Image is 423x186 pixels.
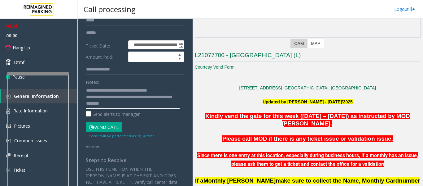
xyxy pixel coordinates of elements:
[276,177,399,184] span: make sure to collect the Name, Monthly Card
[263,99,353,104] font: Updated by [PERSON_NAME] - [DATE]'2025
[205,113,410,127] span: Kindly vend the gate for this week ([DATE] – [DATE]) as instructed by MOD [PERSON_NAME].
[86,111,140,117] label: Send alerts to manager
[6,94,11,98] img: 'icon'
[13,44,30,51] span: Hang Up
[175,57,184,62] span: Decrease value
[175,52,184,57] span: Increase value
[89,134,155,138] small: Vend will be performed using 9# tone
[410,6,415,12] img: logout
[195,65,234,70] a: Courtesy Vend Form
[84,52,127,62] label: Amount Paid:
[6,167,10,173] img: 'icon'
[6,108,10,114] img: 'icon'
[14,59,24,66] span: Dtmf
[84,40,127,50] label: Ticket Date:
[6,153,11,157] img: 'icon'
[239,85,376,90] a: [STREET_ADDRESS] [GEOGRAPHIC_DATA], [GEOGRAPHIC_DATA]
[6,124,11,128] img: 'icon'
[307,39,324,48] label: Map
[6,138,11,143] img: 'icon'
[290,39,307,48] label: CAM
[195,51,421,61] h3: L21077700 - [GEOGRAPHIC_DATA] (L)
[195,177,203,184] span: If a
[222,135,393,142] font: Please call MOD if there is any ticket issue or validation issue.
[394,6,415,12] a: Logout
[203,177,276,184] span: Monthly [PERSON_NAME]
[86,77,99,85] label: Notes:
[197,152,418,167] font: Since there is one entry at this location, especially during business hours, if a monthly has an ...
[1,89,77,103] a: General Information
[177,41,184,49] span: Toggle popup
[86,122,122,133] button: Vend Gate
[86,157,184,163] h4: Steps to Resolve
[86,143,101,149] span: Vended
[81,2,139,17] h3: Call processing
